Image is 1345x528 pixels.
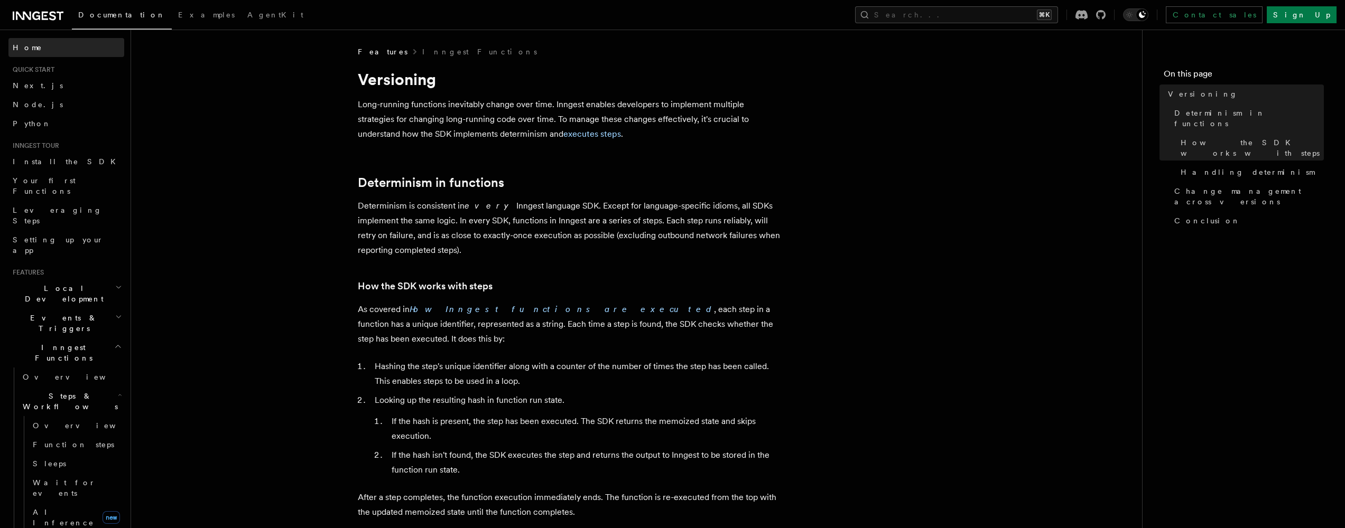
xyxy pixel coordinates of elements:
[465,201,516,211] em: every
[1164,84,1324,103] a: Versioning
[13,42,42,53] span: Home
[8,230,124,260] a: Setting up your app
[8,308,124,338] button: Events & Triggers
[358,279,493,294] a: How the SDK works with steps
[33,478,96,497] span: Wait for events
[8,65,54,74] span: Quick start
[563,129,621,139] a: executes steps
[1267,6,1337,23] a: Sign Up
[855,6,1058,23] button: Search...⌘K
[247,11,303,19] span: AgentKit
[358,302,781,346] p: As covered in , each step in a function has a unique identifier, represented as a string. Each ti...
[1168,89,1238,99] span: Versioning
[172,3,241,29] a: Examples
[8,279,124,308] button: Local Development
[13,119,51,128] span: Python
[8,142,59,150] span: Inngest tour
[388,448,781,477] li: If the hash isn't found, the SDK executes the step and returns the output to Inngest to be stored...
[1170,211,1324,230] a: Conclusion
[29,416,124,435] a: Overview
[241,3,310,29] a: AgentKit
[13,206,102,225] span: Leveraging Steps
[8,342,114,363] span: Inngest Functions
[422,46,537,57] a: Inngest Functions
[1170,182,1324,211] a: Change management across versions
[8,95,124,114] a: Node.js
[78,11,165,19] span: Documentation
[1176,163,1324,182] a: Handling determinism
[1037,10,1052,20] kbd: ⌘K
[23,373,132,381] span: Overview
[18,386,124,416] button: Steps & Workflows
[1174,186,1324,207] span: Change management across versions
[358,175,504,190] a: Determinism in functions
[13,176,76,195] span: Your first Functions
[8,152,124,171] a: Install the SDK
[358,199,781,258] p: Determinism is consistent in Inngest language SDK. Except for language-specific idioms, all SDKs ...
[8,76,124,95] a: Next.js
[29,454,124,473] a: Sleeps
[33,440,114,449] span: Function steps
[72,3,172,30] a: Documentation
[358,70,781,89] h1: Versioning
[33,421,142,430] span: Overview
[33,508,94,527] span: AI Inference
[358,46,407,57] span: Features
[13,81,63,90] span: Next.js
[8,114,124,133] a: Python
[8,171,124,201] a: Your first Functions
[178,11,235,19] span: Examples
[1174,215,1240,226] span: Conclusion
[33,459,66,468] span: Sleeps
[8,268,44,277] span: Features
[1164,68,1324,84] h4: On this page
[8,283,115,304] span: Local Development
[29,473,124,503] a: Wait for events
[8,38,124,57] a: Home
[372,393,781,477] li: Looking up the resulting hash in function run state.
[388,414,781,444] li: If the hash is present, the step has been executed. The SDK returns the memoized state and skips ...
[1166,6,1263,23] a: Contact sales
[18,367,124,386] a: Overview
[1176,133,1324,163] a: How the SDK works with steps
[29,435,124,454] a: Function steps
[1181,137,1324,158] span: How the SDK works with steps
[1123,8,1148,21] button: Toggle dark mode
[1181,167,1314,177] span: Handling determinism
[358,490,781,520] p: After a step completes, the function execution immediately ends. The function is re-executed from...
[103,511,120,524] span: new
[1174,108,1324,129] span: Determinism in functions
[8,338,124,367] button: Inngest Functions
[358,97,781,142] p: Long-running functions inevitably change over time. Inngest enables developers to implement multi...
[13,235,104,254] span: Setting up your app
[18,391,118,412] span: Steps & Workflows
[13,100,63,109] span: Node.js
[372,359,781,389] li: Hashing the step's unique identifier along with a counter of the number of times the step has bee...
[8,313,115,334] span: Events & Triggers
[1170,103,1324,133] a: Determinism in functions
[8,201,124,230] a: Leveraging Steps
[410,304,714,314] a: How Inngest functions are executed
[13,157,122,166] span: Install the SDK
